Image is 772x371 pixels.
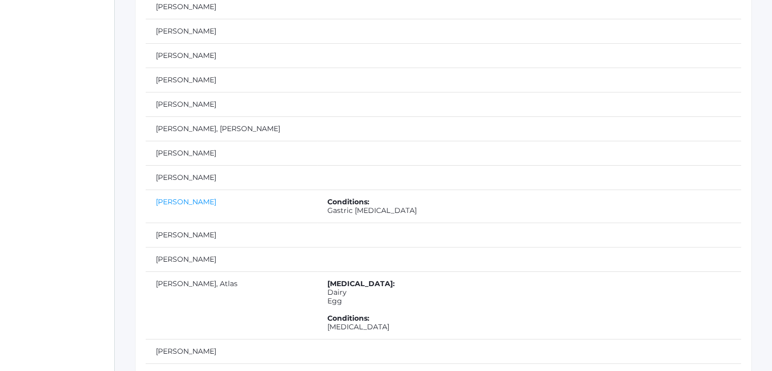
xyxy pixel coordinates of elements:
a: [PERSON_NAME] [156,197,216,206]
a: [PERSON_NAME] [156,347,216,356]
a: [PERSON_NAME] [156,75,216,84]
a: [PERSON_NAME] [156,255,216,264]
a: [PERSON_NAME], Atlas [156,279,238,288]
td: Dairy Egg [MEDICAL_DATA] [317,271,741,339]
b: Conditions: [327,197,370,206]
a: [PERSON_NAME] [156,230,216,239]
a: [PERSON_NAME] [156,148,216,158]
a: [PERSON_NAME] [156,100,216,109]
b: Conditions: [327,314,370,323]
a: [PERSON_NAME] [156,26,216,36]
a: [PERSON_NAME] [156,173,216,182]
a: [PERSON_NAME] [156,51,216,60]
b: [MEDICAL_DATA]: [327,279,395,288]
td: Gastric [MEDICAL_DATA] [317,190,741,223]
a: [PERSON_NAME] [156,2,216,11]
a: [PERSON_NAME], [PERSON_NAME] [156,124,280,133]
